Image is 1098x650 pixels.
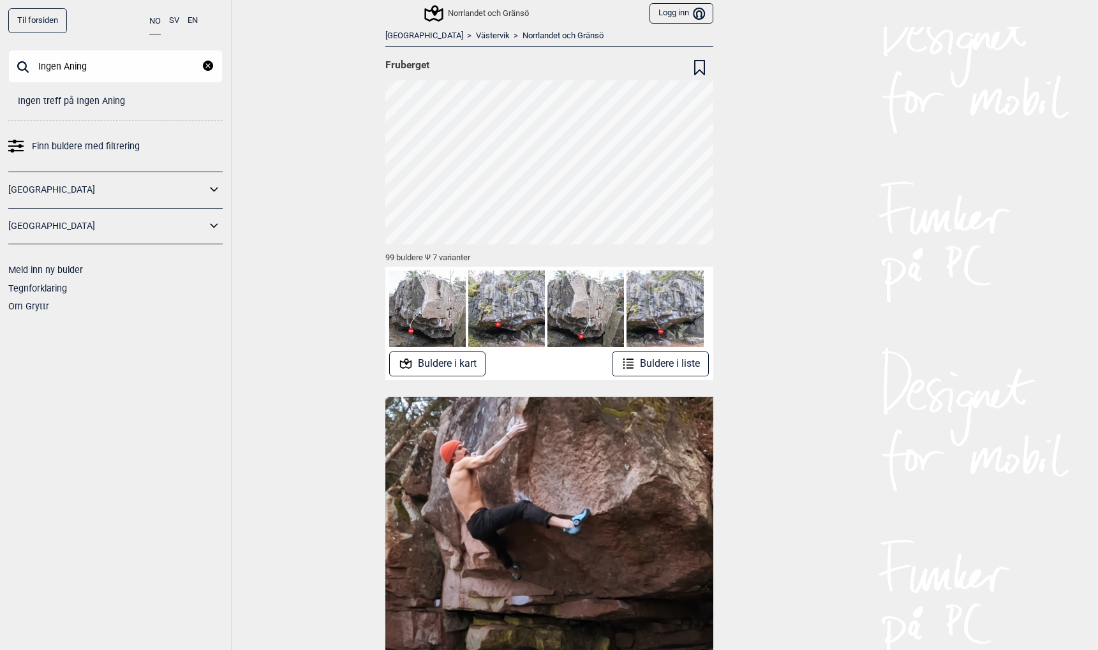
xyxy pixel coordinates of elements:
[389,270,466,347] img: Deat 230722
[8,217,206,235] a: [GEOGRAPHIC_DATA]
[627,270,703,347] img: Bosma sit 230722
[547,270,624,347] img: Heat 230721
[385,59,429,71] span: Fruberget
[169,8,179,33] button: SV
[8,181,206,199] a: [GEOGRAPHIC_DATA]
[8,8,67,33] a: Til forsiden
[523,31,604,41] a: Norrlandet och Gränsö
[18,96,125,106] span: Ingen treff på Ingen Aning
[476,31,510,41] a: Västervik
[612,351,709,376] button: Buldere i liste
[389,351,486,376] button: Buldere i kart
[32,137,140,156] span: Finn buldere med filtrering
[188,8,198,33] button: EN
[149,8,161,34] button: NO
[468,270,545,347] img: Alig 230722
[649,3,713,24] button: Logg inn
[385,244,713,267] div: 99 buldere Ψ 7 varianter
[8,50,223,83] input: Søk på buldernavn, sted eller samling
[426,6,529,21] div: Norrlandet och Gränsö
[8,283,67,293] a: Tegnforklaring
[8,301,49,311] a: Om Gryttr
[514,31,518,41] span: >
[385,31,463,41] a: [GEOGRAPHIC_DATA]
[8,137,223,156] a: Finn buldere med filtrering
[467,31,471,41] span: >
[8,265,83,275] a: Meld inn ny bulder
